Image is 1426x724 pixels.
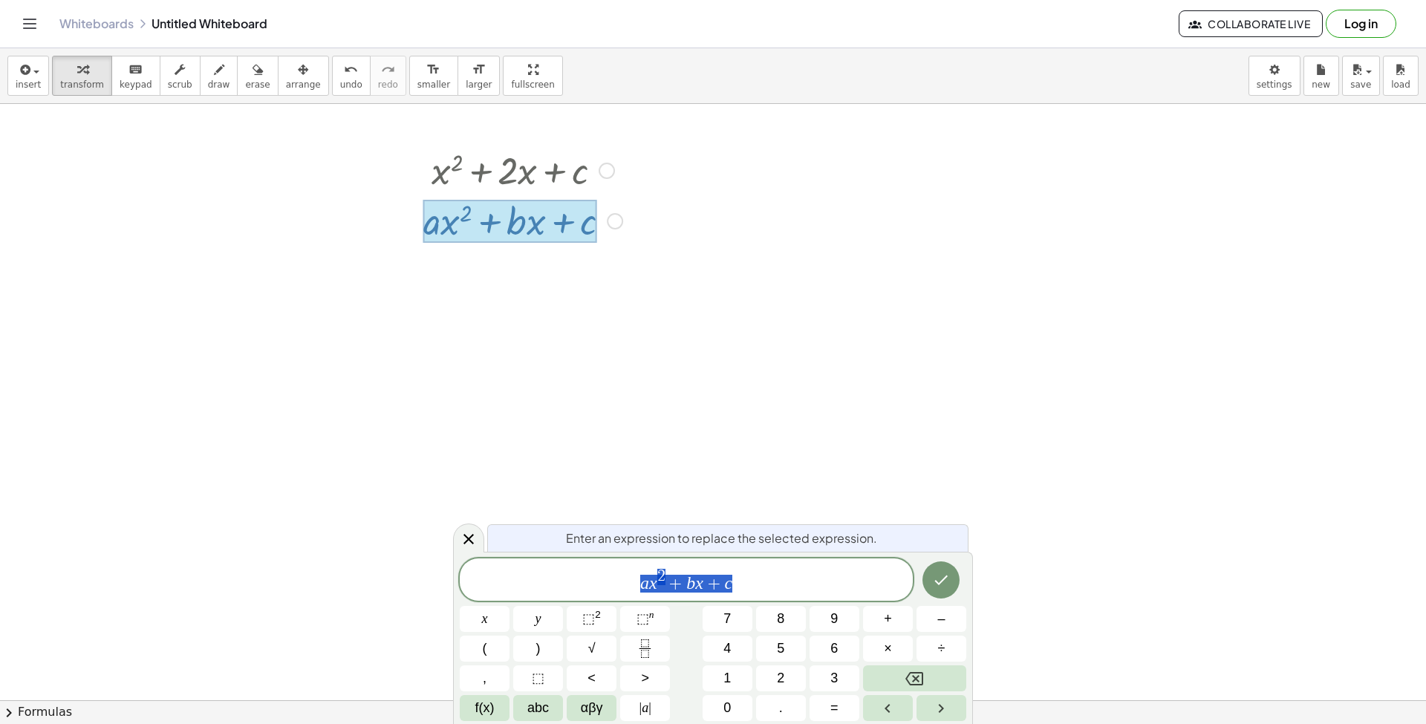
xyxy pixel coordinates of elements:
span: abc [527,698,549,718]
button: Absolute value [620,695,670,721]
button: Greater than [620,665,670,691]
button: Equals [810,695,859,721]
button: 6 [810,636,859,662]
button: Functions [460,695,509,721]
button: 1 [703,665,752,691]
button: 5 [756,636,806,662]
button: x [460,606,509,632]
button: Collaborate Live [1179,10,1323,37]
span: √ [588,639,596,659]
span: 1 [723,668,731,688]
button: keyboardkeypad [111,56,160,96]
span: > [641,668,649,688]
i: redo [381,61,395,79]
button: Toggle navigation [18,12,42,36]
span: save [1350,79,1371,90]
span: redo [378,79,398,90]
button: Done [922,561,960,599]
span: × [884,639,892,659]
button: new [1303,56,1339,96]
button: Plus [863,606,913,632]
button: Superscript [620,606,670,632]
var: x [695,573,703,593]
span: new [1312,79,1330,90]
button: fullscreen [503,56,562,96]
i: undo [344,61,358,79]
var: c [724,573,732,593]
button: 2 [756,665,806,691]
button: erase [237,56,278,96]
button: Minus [917,606,966,632]
span: | [639,700,642,715]
span: αβγ [581,698,603,718]
button: transform [52,56,112,96]
button: Alphabet [513,695,563,721]
var: a [640,573,649,593]
span: 4 [723,639,731,659]
span: keypad [120,79,152,90]
span: ( [483,639,487,659]
button: Placeholder [513,665,563,691]
var: b [686,573,695,593]
span: , [483,668,486,688]
span: x [482,609,488,629]
button: save [1342,56,1380,96]
button: Times [863,636,913,662]
span: ⬚ [532,668,544,688]
span: insert [16,79,41,90]
span: y [535,609,541,629]
button: undoundo [332,56,371,96]
button: Right arrow [917,695,966,721]
button: load [1383,56,1419,96]
a: Whiteboards [59,16,134,31]
span: a [639,698,651,718]
span: 6 [830,639,838,659]
button: Log in [1326,10,1396,38]
span: 2 [657,568,665,584]
span: smaller [417,79,450,90]
span: 0 [723,698,731,718]
button: arrange [278,56,329,96]
span: ) [536,639,541,659]
button: Squared [567,606,616,632]
button: Square root [567,636,616,662]
i: keyboard [128,61,143,79]
button: 0 [703,695,752,721]
span: 2 [777,668,784,688]
span: + [884,609,892,629]
button: ( [460,636,509,662]
span: transform [60,79,104,90]
button: , [460,665,509,691]
button: draw [200,56,238,96]
span: – [937,609,945,629]
button: . [756,695,806,721]
button: settings [1248,56,1300,96]
span: ⬚ [582,611,595,626]
button: 9 [810,606,859,632]
span: Collaborate Live [1191,17,1310,30]
button: 4 [703,636,752,662]
button: 7 [703,606,752,632]
button: Greek alphabet [567,695,616,721]
span: 8 [777,609,784,629]
span: undo [340,79,362,90]
sup: n [649,609,654,620]
span: arrange [286,79,321,90]
span: ÷ [938,639,945,659]
button: y [513,606,563,632]
button: 8 [756,606,806,632]
button: 3 [810,665,859,691]
button: Less than [567,665,616,691]
span: larger [466,79,492,90]
span: scrub [168,79,192,90]
span: . [779,698,783,718]
span: 3 [830,668,838,688]
span: + [665,575,687,593]
span: settings [1257,79,1292,90]
span: erase [245,79,270,90]
button: insert [7,56,49,96]
button: Backspace [863,665,966,691]
var: x [649,573,657,593]
i: format_size [472,61,486,79]
span: draw [208,79,230,90]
